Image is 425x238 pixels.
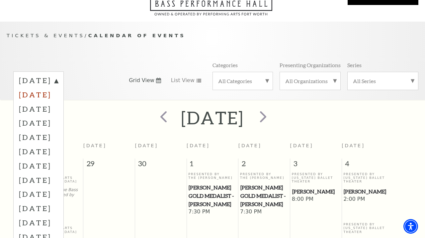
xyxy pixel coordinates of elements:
[343,196,392,203] span: 2:00 PM
[19,130,58,144] label: [DATE]
[238,159,290,172] span: 2
[285,77,335,84] label: All Organizations
[343,187,392,196] a: Peter Pan
[19,159,58,173] label: [DATE]
[171,77,195,84] span: List View
[292,187,340,196] a: Peter Pan
[19,215,58,230] label: [DATE]
[240,172,288,180] p: Presented By The [PERSON_NAME]
[135,143,158,148] span: [DATE]
[7,33,85,38] span: Tickets & Events
[83,159,135,172] span: 29
[342,143,365,148] span: [DATE]
[188,183,236,208] a: Cliburn Gold Medalist - Aristo Sham
[150,106,175,130] button: prev
[19,75,58,87] label: [DATE]
[353,77,413,84] label: All Series
[181,107,244,128] h2: [DATE]
[19,87,58,102] label: [DATE]
[292,187,340,196] span: [PERSON_NAME]
[347,61,362,68] p: Series
[19,201,58,215] label: [DATE]
[19,144,58,159] label: [DATE]
[240,183,288,208] a: Cliburn Gold Medalist - Aristo Sham
[250,106,275,130] button: next
[7,32,418,40] p: /
[88,33,186,38] span: Calendar of Events
[189,183,236,208] span: [PERSON_NAME] Gold Medalist - [PERSON_NAME]
[212,61,238,68] p: Categories
[280,61,341,68] p: Presenting Organizations
[135,159,187,172] span: 30
[129,77,154,84] span: Grid View
[343,222,392,234] p: Presented By [US_STATE] Ballet Theater
[290,159,342,172] span: 3
[19,187,58,201] label: [DATE]
[342,159,393,172] span: 4
[187,159,238,172] span: 1
[188,208,236,216] span: 7:30 PM
[19,102,58,116] label: [DATE]
[187,143,210,148] span: [DATE]
[19,116,58,130] label: [DATE]
[292,172,340,183] p: Presented By [US_STATE] Ballet Theater
[19,173,58,187] label: [DATE]
[83,143,107,148] span: [DATE]
[240,208,288,216] span: 7:30 PM
[290,143,313,148] span: [DATE]
[240,183,288,208] span: [PERSON_NAME] Gold Medalist - [PERSON_NAME]
[344,187,391,196] span: [PERSON_NAME]
[218,77,267,84] label: All Categories
[188,172,236,180] p: Presented By The [PERSON_NAME]
[403,219,418,234] div: Accessibility Menu
[343,172,392,183] p: Presented By [US_STATE] Ballet Theater
[292,196,340,203] span: 8:00 PM
[238,143,262,148] span: [DATE]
